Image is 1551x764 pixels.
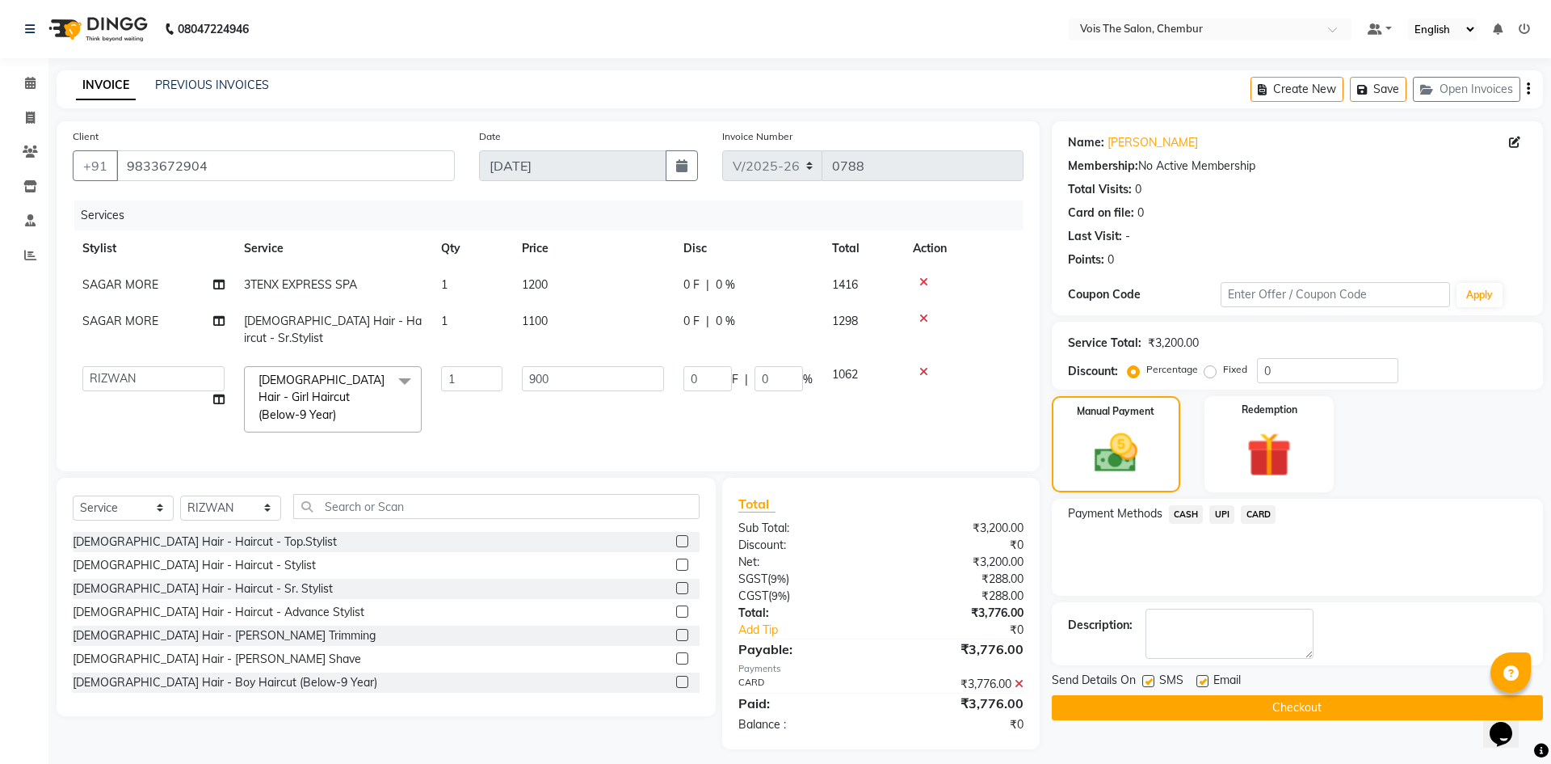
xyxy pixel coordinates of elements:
label: Percentage [1146,362,1198,377]
label: Date [479,129,501,144]
span: 1 [441,314,448,328]
div: [DEMOGRAPHIC_DATA] Hair - Boy Haircut (Below-9 Year) [73,674,377,691]
span: 0 % [716,313,735,330]
div: Name: [1068,134,1104,151]
span: % [803,371,813,388]
div: [DEMOGRAPHIC_DATA] Hair - Haircut - Advance Stylist [73,604,364,621]
span: CARD [1241,505,1276,524]
button: Checkout [1052,695,1543,720]
a: INVOICE [76,71,136,100]
div: Discount: [726,537,881,554]
div: Points: [1068,251,1104,268]
span: Email [1213,672,1241,692]
div: Description: [1068,617,1133,634]
div: Discount: [1068,363,1118,380]
div: [DEMOGRAPHIC_DATA] Hair - Haircut - Top.Stylist [73,534,337,551]
label: Invoice Number [722,129,792,144]
input: Enter Offer / Coupon Code [1221,282,1450,307]
div: ( ) [726,588,881,605]
span: Total [738,496,775,513]
iframe: chat widget [1483,699,1535,748]
div: Balance : [726,716,881,733]
div: Paid: [726,694,881,713]
span: | [706,313,709,330]
span: 9% [771,572,786,585]
th: Price [512,230,674,267]
th: Qty [431,230,512,267]
th: Stylist [73,230,234,267]
div: ₹288.00 [881,588,1035,605]
b: 08047224946 [178,6,249,52]
a: PREVIOUS INVOICES [155,78,269,92]
div: ₹3,776.00 [881,639,1035,659]
div: CARD [726,676,881,693]
div: [DEMOGRAPHIC_DATA] Hair - [PERSON_NAME] Shave [73,651,361,668]
div: Membership: [1068,158,1138,175]
div: Service Total: [1068,335,1141,352]
div: 0 [1108,251,1114,268]
div: ₹3,776.00 [881,694,1035,713]
div: Last Visit: [1068,228,1122,245]
button: +91 [73,150,118,181]
div: ₹3,200.00 [881,554,1035,571]
span: 0 F [683,276,700,293]
span: Payment Methods [1068,505,1162,522]
div: No Active Membership [1068,158,1527,175]
span: F [732,371,738,388]
div: Services [74,200,1036,230]
div: Payable: [726,639,881,659]
button: Save [1350,77,1406,102]
th: Disc [674,230,822,267]
div: Sub Total: [726,520,881,537]
span: UPI [1209,505,1234,524]
span: Send Details On [1052,672,1136,692]
div: ( ) [726,571,881,588]
a: Add Tip [726,622,906,639]
button: Apply [1456,283,1503,307]
div: 0 [1135,181,1141,198]
div: [DEMOGRAPHIC_DATA] Hair - [PERSON_NAME] Trimming [73,627,376,644]
div: Payments [738,662,1023,676]
div: Total: [726,605,881,622]
span: 1416 [832,277,858,292]
th: Total [822,230,903,267]
div: ₹0 [906,622,1035,639]
span: 1100 [522,314,548,328]
button: Open Invoices [1413,77,1520,102]
label: Manual Payment [1077,404,1154,419]
div: ₹3,776.00 [881,676,1035,693]
span: 9% [771,589,787,602]
input: Search by Name/Mobile/Email/Code [116,150,455,181]
span: CASH [1169,505,1204,524]
label: Client [73,129,99,144]
div: - [1125,228,1130,245]
div: Total Visits: [1068,181,1132,198]
div: ₹3,776.00 [881,605,1035,622]
span: 1062 [832,367,858,382]
span: | [706,276,709,293]
span: 3TENX EXPRESS SPA [244,277,357,292]
span: 1298 [832,314,858,328]
img: _cash.svg [1081,428,1151,478]
div: Net: [726,554,881,571]
div: ₹0 [881,716,1035,733]
span: SAGAR MORE [82,277,158,292]
div: [DEMOGRAPHIC_DATA] Hair - Haircut - Sr. Stylist [73,580,333,597]
img: _gift.svg [1233,427,1305,483]
input: Search or Scan [293,494,700,519]
div: ₹3,200.00 [881,520,1035,537]
span: SMS [1159,672,1183,692]
a: [PERSON_NAME] [1108,134,1198,151]
img: logo [41,6,152,52]
span: [DEMOGRAPHIC_DATA] Hair - Girl Haircut (Below-9 Year) [258,373,385,422]
div: Card on file: [1068,205,1134,222]
span: 0 F [683,313,700,330]
span: 0 % [716,276,735,293]
div: ₹3,200.00 [1148,335,1199,352]
span: 1200 [522,277,548,292]
th: Action [903,230,1023,267]
span: SGST [738,572,767,586]
span: 1 [441,277,448,292]
a: x [336,407,343,422]
div: ₹288.00 [881,571,1035,588]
